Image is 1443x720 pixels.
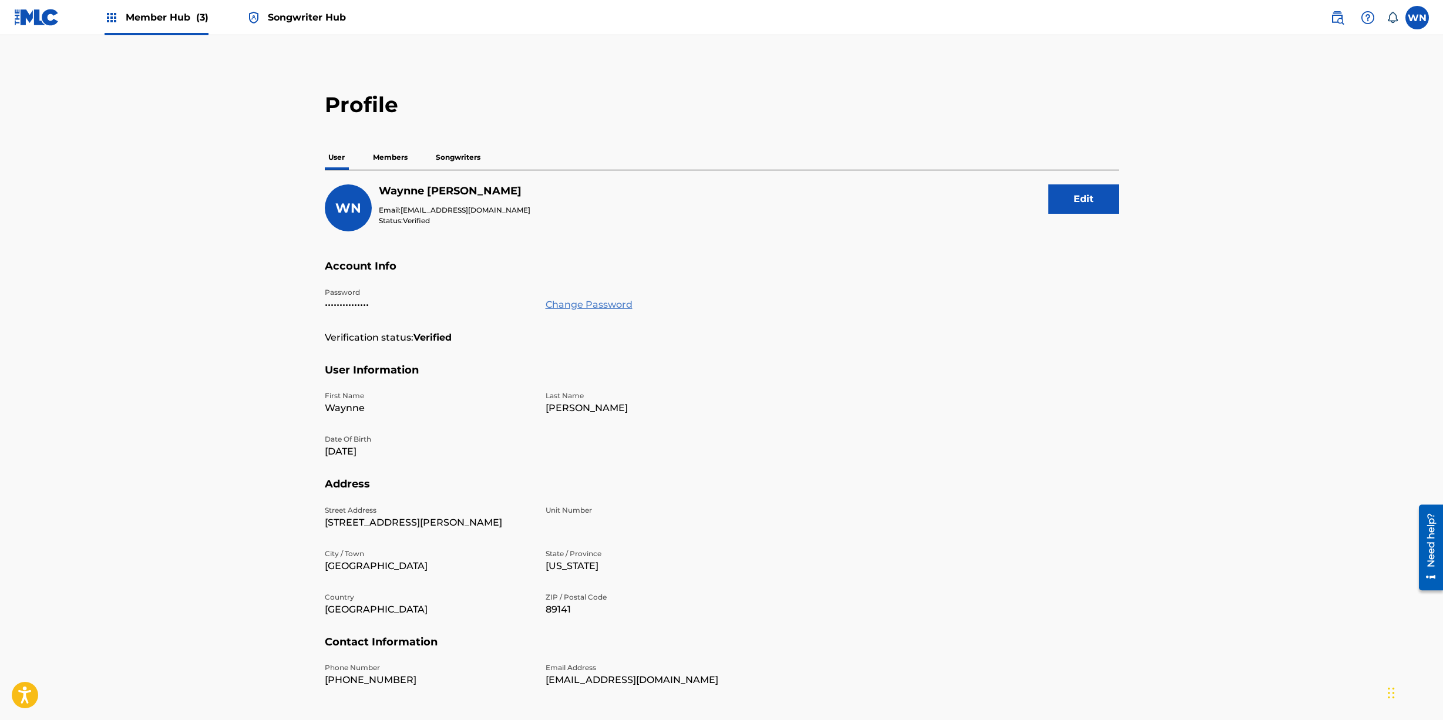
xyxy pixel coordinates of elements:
[325,401,532,415] p: Waynne
[325,145,348,170] p: User
[401,206,530,214] span: [EMAIL_ADDRESS][DOMAIN_NAME]
[546,401,752,415] p: [PERSON_NAME]
[1387,12,1398,23] div: Notifications
[105,11,119,25] img: Top Rightsholders
[325,298,532,312] p: •••••••••••••••
[546,603,752,617] p: 89141
[403,216,430,225] span: Verified
[325,505,532,516] p: Street Address
[369,145,411,170] p: Members
[546,662,752,673] p: Email Address
[325,92,1119,118] h2: Profile
[546,673,752,687] p: [EMAIL_ADDRESS][DOMAIN_NAME]
[1326,6,1349,29] a: Public Search
[268,11,346,24] span: Songwriter Hub
[325,673,532,687] p: [PHONE_NUMBER]
[325,559,532,573] p: [GEOGRAPHIC_DATA]
[247,11,261,25] img: Top Rightsholder
[325,260,1119,287] h5: Account Info
[379,205,530,216] p: Email:
[1361,11,1375,25] img: help
[325,592,532,603] p: Country
[325,516,532,530] p: [STREET_ADDRESS][PERSON_NAME]
[1388,675,1395,711] div: Drag
[325,603,532,617] p: [GEOGRAPHIC_DATA]
[325,364,1119,391] h5: User Information
[1410,500,1443,594] iframe: Resource Center
[546,559,752,573] p: [US_STATE]
[432,145,484,170] p: Songwriters
[1384,664,1443,720] iframe: Chat Widget
[14,9,59,26] img: MLC Logo
[325,549,532,559] p: City / Town
[546,592,752,603] p: ZIP / Postal Code
[546,391,752,401] p: Last Name
[1356,6,1380,29] div: Help
[546,298,633,312] a: Change Password
[126,11,208,24] span: Member Hub
[325,635,1119,663] h5: Contact Information
[325,434,532,445] p: Date Of Birth
[325,662,532,673] p: Phone Number
[335,200,361,216] span: WN
[325,331,413,345] p: Verification status:
[413,331,452,345] strong: Verified
[325,445,532,459] p: [DATE]
[325,477,1119,505] h5: Address
[196,12,208,23] span: (3)
[1330,11,1344,25] img: search
[1405,6,1429,29] div: User Menu
[379,216,530,226] p: Status:
[1048,184,1119,214] button: Edit
[546,505,752,516] p: Unit Number
[379,184,530,198] h5: Waynne Nugent
[325,391,532,401] p: First Name
[325,287,532,298] p: Password
[546,549,752,559] p: State / Province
